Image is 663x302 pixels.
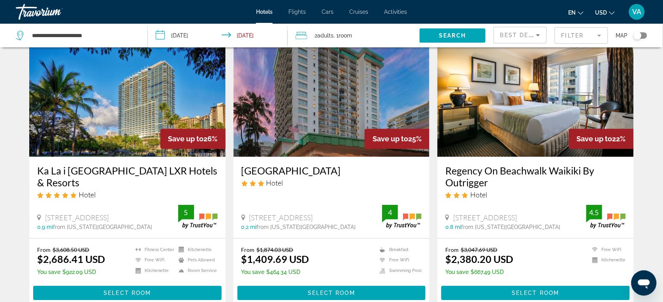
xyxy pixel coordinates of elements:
[512,290,559,296] span: Select Room
[132,246,175,253] li: Fitness Center
[37,224,53,230] span: 0.9 mi
[555,27,608,44] button: Filter
[453,213,517,222] span: [STREET_ADDRESS]
[461,224,560,230] span: from [US_STATE][GEOGRAPHIC_DATA]
[569,7,584,18] button: Change language
[37,269,60,275] span: You save
[241,269,309,275] p: $464.34 USD
[595,9,607,16] span: USD
[132,267,175,274] li: Kitchenette
[445,165,626,188] h3: Regency On Beachwalk Waikiki By Outrigger
[37,165,218,188] a: Ka La i [GEOGRAPHIC_DATA] LXR Hotels & Resorts
[441,286,630,300] button: Select Room
[333,30,352,41] span: , 1
[257,246,294,253] del: $1,874.03 USD
[257,224,356,230] span: from [US_STATE][GEOGRAPHIC_DATA]
[241,224,257,230] span: 0.2 mi
[339,32,352,39] span: Room
[382,208,398,217] div: 4
[373,135,408,143] span: Save up to
[445,246,459,253] span: From
[376,246,422,253] li: Breakfast
[175,267,218,274] li: Room Service
[586,208,602,217] div: 4.5
[308,290,355,296] span: Select Room
[175,246,218,253] li: Kitchenette
[234,30,430,157] img: Hotel image
[317,32,333,39] span: Adults
[439,32,466,39] span: Search
[577,135,612,143] span: Save up to
[322,9,333,15] a: Cars
[168,135,204,143] span: Save up to
[175,257,218,264] li: Pets Allowed
[178,208,194,217] div: 5
[29,30,226,157] img: Hotel image
[45,213,109,222] span: [STREET_ADDRESS]
[633,8,642,16] span: VA
[445,190,626,199] div: 3 star Hotel
[16,2,95,22] a: Travorium
[104,290,151,296] span: Select Room
[382,205,422,228] img: trustyou-badge.svg
[288,24,420,47] button: Travelers: 2 adults, 0 children
[445,253,513,265] ins: $2,380.20 USD
[288,9,306,15] a: Flights
[241,165,422,176] a: [GEOGRAPHIC_DATA]
[160,129,226,149] div: 26%
[241,178,422,187] div: 3 star Hotel
[384,9,407,15] a: Activities
[53,224,152,230] span: from [US_STATE][GEOGRAPHIC_DATA]
[376,257,422,264] li: Free WiFi
[37,253,105,265] ins: $2,686.41 USD
[53,246,89,253] del: $3,608.50 USD
[349,9,368,15] a: Cruises
[79,190,96,199] span: Hotel
[249,213,313,222] span: [STREET_ADDRESS]
[241,269,265,275] span: You save
[365,129,429,149] div: 25%
[588,246,626,253] li: Free WiFi
[132,257,175,264] li: Free WiFi
[569,9,576,16] span: en
[148,24,288,47] button: Check-in date: Mar 13, 2026 Check-out date: Mar 20, 2026
[237,286,426,300] button: Select Room
[445,224,461,230] span: 0.8 mi
[266,178,283,187] span: Hotel
[420,28,486,43] button: Search
[628,32,647,39] button: Toggle map
[37,269,105,275] p: $922.09 USD
[569,129,634,149] div: 22%
[500,32,541,38] span: Best Deals
[256,9,273,15] a: Hotels
[37,190,218,199] div: 5 star Hotel
[586,205,626,228] img: trustyou-badge.svg
[470,190,487,199] span: Hotel
[627,4,647,20] button: User Menu
[37,246,51,253] span: From
[241,253,309,265] ins: $1,409.69 USD
[445,269,469,275] span: You save
[237,287,426,296] a: Select Room
[441,287,630,296] a: Select Room
[500,30,540,40] mat-select: Sort by
[178,205,218,228] img: trustyou-badge.svg
[241,246,255,253] span: From
[437,30,634,157] img: Hotel image
[33,286,222,300] button: Select Room
[616,30,628,41] span: Map
[33,287,222,296] a: Select Room
[631,270,657,296] iframe: Button to launch messaging window
[376,267,422,274] li: Swimming Pool
[445,269,513,275] p: $667.49 USD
